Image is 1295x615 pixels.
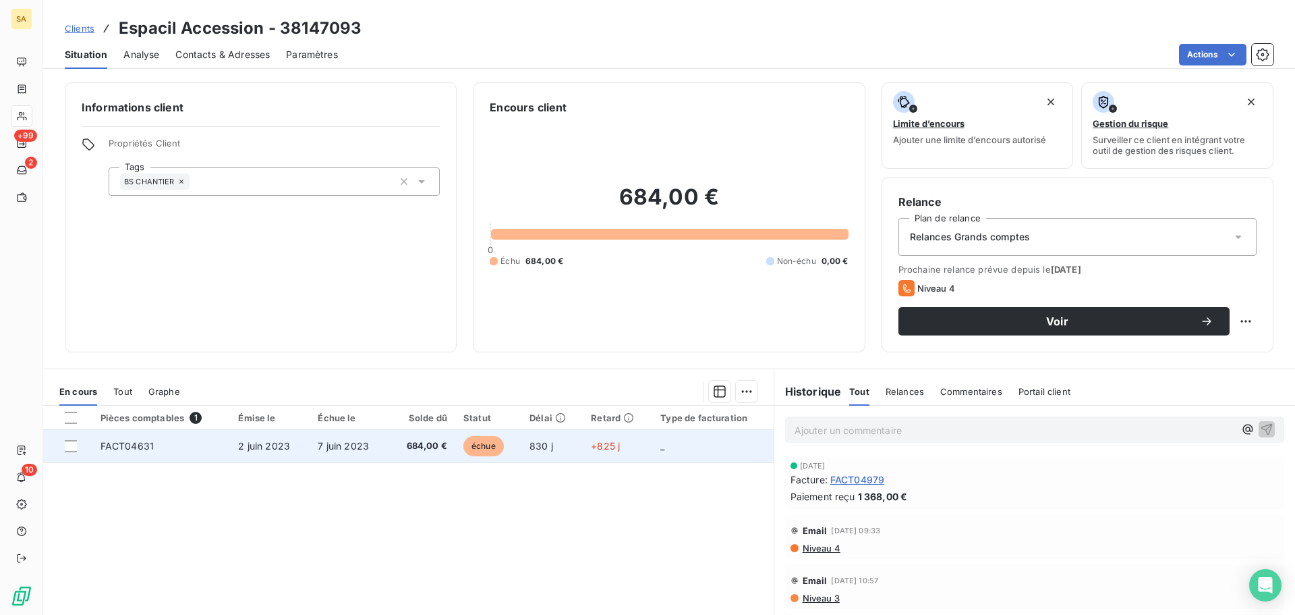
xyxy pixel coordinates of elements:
span: Niveau 4 [801,543,840,554]
span: Facture : [790,473,828,487]
span: _ [660,440,664,452]
span: Non-échu [777,255,816,267]
span: FACT04979 [830,473,884,487]
span: 2 juin 2023 [238,440,290,452]
h2: 684,00 € [490,184,848,224]
div: Open Intercom Messenger [1249,569,1282,601]
span: BS CHANTIER [124,178,175,186]
div: Solde dû [397,412,447,423]
span: +825 j [591,440,620,452]
div: Délai [529,412,575,423]
span: 0,00 € [822,255,848,267]
span: [DATE] [800,462,826,470]
span: Propriétés Client [109,138,440,157]
span: Contacts & Adresses [175,48,270,61]
span: Tout [849,386,869,397]
button: Voir [898,307,1230,336]
span: 0 [488,244,493,255]
a: Clients [65,22,94,35]
div: Pièces comptables [100,412,223,424]
span: Paramètres [286,48,338,61]
div: SA [11,8,32,30]
button: Gestion du risqueSurveiller ce client en intégrant votre outil de gestion des risques client. [1081,82,1273,169]
div: Échue le [318,412,380,423]
span: [DATE] 09:33 [831,527,880,535]
span: Ajouter une limite d’encours autorisé [893,134,1046,145]
h3: Espacil Accession - 38147093 [119,16,362,41]
span: Voir [915,316,1200,327]
span: Surveiller ce client en intégrant votre outil de gestion des risques client. [1093,134,1262,156]
input: Ajouter une valeur [190,176,200,188]
span: Situation [65,48,107,61]
button: Actions [1179,44,1246,65]
span: FACT04631 [100,440,154,452]
span: Portail client [1018,386,1070,397]
h6: Informations client [82,99,440,115]
span: Niveau 4 [917,283,955,294]
span: +99 [14,130,37,142]
span: Relances [886,386,924,397]
span: Niveau 3 [801,593,840,604]
h6: Relance [898,194,1257,210]
div: Statut [463,412,513,423]
span: Tout [113,386,132,397]
span: 10 [22,464,37,476]
span: En cours [59,386,97,397]
span: Relances Grands comptes [910,230,1030,244]
div: Type de facturation [660,412,765,423]
div: Retard [591,412,644,423]
span: Paiement reçu [790,489,855,504]
span: Email [803,525,828,536]
span: Échu [500,255,520,267]
span: 684,00 € [397,439,447,453]
span: Gestion du risque [1093,118,1168,129]
span: 1 [190,412,202,424]
span: Prochaine relance prévue depuis le [898,264,1257,275]
span: échue [463,436,504,456]
span: [DATE] [1051,264,1081,275]
button: Limite d’encoursAjouter une limite d’encours autorisé [882,82,1074,169]
span: 2 [25,157,37,169]
span: 830 j [529,440,553,452]
span: 7 juin 2023 [318,440,369,452]
span: Analyse [123,48,159,61]
h6: Historique [774,383,842,400]
span: Email [803,575,828,586]
div: Émise le [238,412,301,423]
span: Graphe [148,386,180,397]
span: [DATE] 10:57 [831,577,878,585]
span: 684,00 € [525,255,563,267]
img: Logo LeanPay [11,585,32,607]
span: Limite d’encours [893,118,965,129]
span: 1 368,00 € [858,489,908,504]
span: Clients [65,23,94,34]
span: Commentaires [940,386,1002,397]
h6: Encours client [490,99,567,115]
